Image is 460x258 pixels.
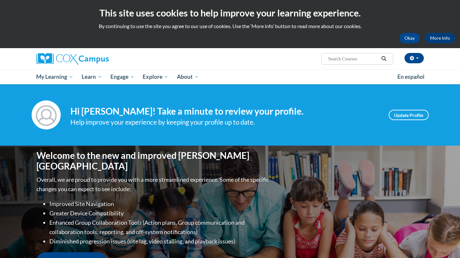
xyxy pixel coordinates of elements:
li: Greater Device Compatibility [49,209,271,218]
button: Okay [399,33,420,43]
img: Profile Image [32,100,61,129]
p: Overall, we are proud to provide you with a more streamlined experience. Some of the specific cha... [36,175,271,194]
a: More Info [425,33,455,43]
p: By continuing to use the site you agree to our use of cookies. Use the ‘More info’ button to read... [5,23,455,30]
a: Engage [106,69,139,84]
button: Account Settings [404,53,424,63]
h2: This site uses cookies to help improve your learning experience. [5,6,455,19]
li: Enhanced Group Collaboration Tools (Action plans, Group communication and collaboration tools, re... [49,218,271,237]
a: My Learning [32,69,78,84]
a: Learn [77,69,106,84]
span: Explore [143,73,169,81]
div: Main menu [27,69,434,84]
span: En español [397,73,424,80]
div: Help improve your experience by keeping your profile up to date. [70,117,379,128]
button: Search [379,55,389,63]
h4: Hi [PERSON_NAME]! Take a minute to review your profile. [70,106,379,117]
li: Diminished progression issues (site lag, video stalling, and playback issues) [49,237,271,246]
a: Cox Campus [36,53,159,65]
li: Improved Site Navigation [49,199,271,209]
span: My Learning [36,73,73,81]
span: About [177,73,199,81]
a: En español [393,70,429,84]
a: Explore [138,69,173,84]
a: About [173,69,203,84]
img: Cox Campus [36,53,109,65]
h1: Welcome to the new and improved [PERSON_NAME][GEOGRAPHIC_DATA] [36,150,271,172]
input: Search Courses [327,55,379,63]
a: Update Profile [389,110,429,120]
span: Engage [110,73,135,81]
span: Learn [82,73,102,81]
